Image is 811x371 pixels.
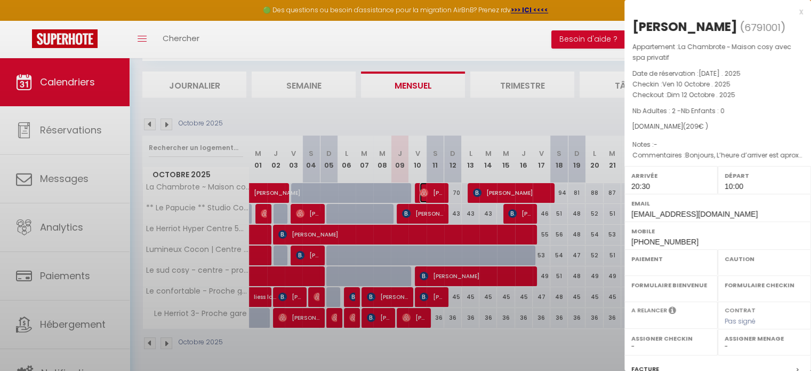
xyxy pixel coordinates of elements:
[632,18,737,35] div: [PERSON_NAME]
[631,333,711,344] label: Assigner Checkin
[744,21,781,34] span: 6791001
[632,42,803,63] p: Appartement :
[631,210,758,218] span: [EMAIL_ADDRESS][DOMAIN_NAME]
[631,306,667,315] label: A relancer
[654,140,657,149] span: -
[681,106,725,115] span: Nb Enfants : 0
[725,170,804,181] label: Départ
[725,317,756,326] span: Pas signé
[740,20,785,35] span: ( )
[631,280,711,290] label: Formulaire Bienvenue
[632,42,791,62] span: La Chambrote ~ Maison cosy avec spa privatif
[631,238,698,246] span: [PHONE_NUMBER]
[698,69,741,78] span: [DATE] . 2025
[686,122,698,131] span: 209
[631,198,804,209] label: Email
[632,90,803,100] p: Checkout :
[725,306,756,313] label: Contrat
[632,122,803,132] div: [DOMAIN_NAME]
[632,68,803,79] p: Date de réservation :
[725,182,743,191] span: 10:00
[725,280,804,290] label: Formulaire Checkin
[632,79,803,90] p: Checkin :
[632,139,803,150] p: Notes :
[669,306,676,318] i: Sélectionner OUI si vous souhaiter envoyer les séquences de messages post-checkout
[725,254,804,264] label: Caution
[624,5,803,18] div: x
[667,90,735,99] span: Dim 12 Octobre . 2025
[631,226,804,236] label: Mobile
[662,80,730,89] span: Ven 10 Octobre . 2025
[631,170,711,181] label: Arrivée
[632,106,725,115] span: Nb Adultes : 2 -
[725,333,804,344] label: Assigner Menage
[631,254,711,264] label: Paiement
[683,122,708,131] span: ( € )
[632,150,803,161] p: Commentaires :
[631,182,650,191] span: 20:30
